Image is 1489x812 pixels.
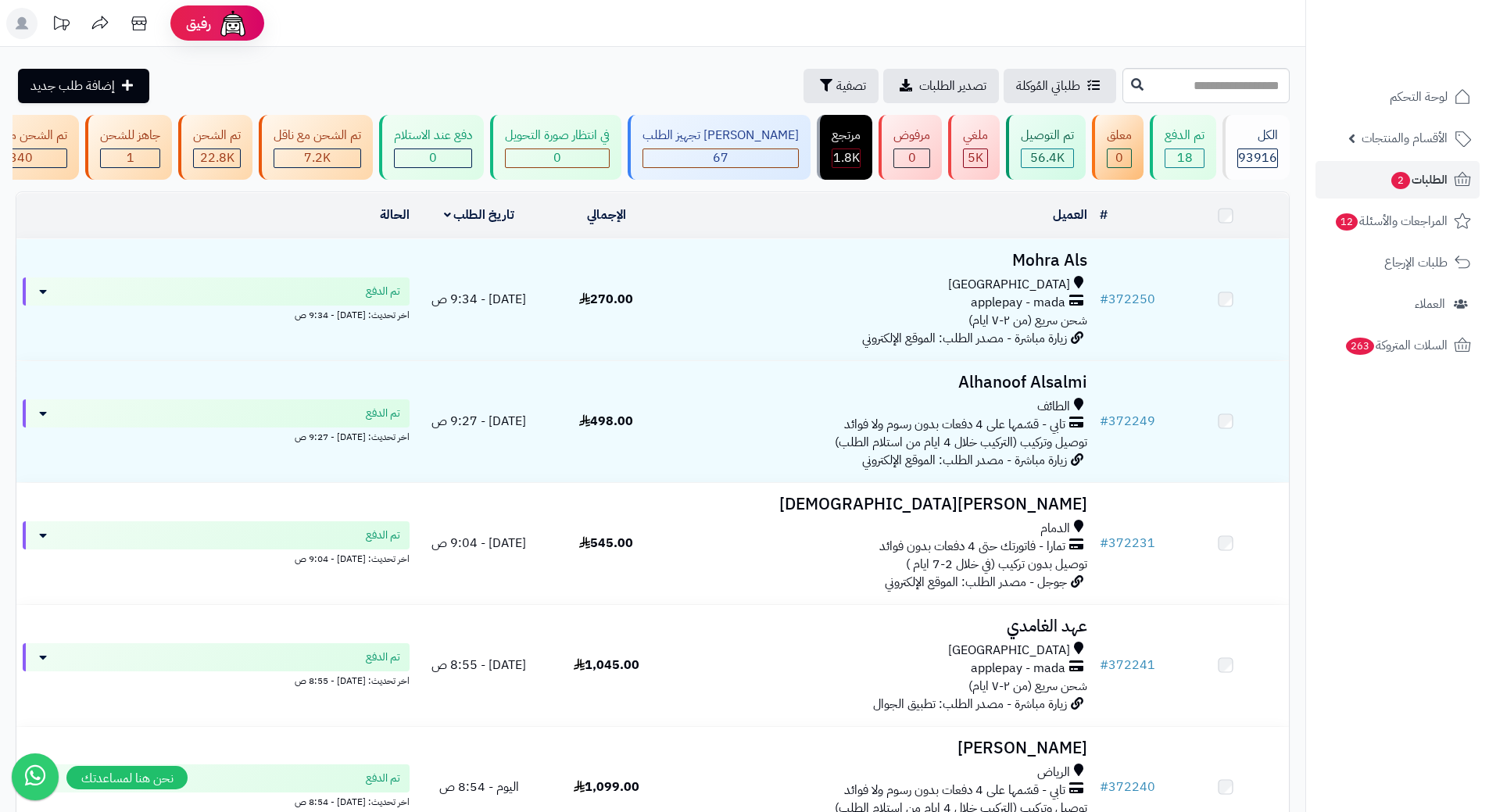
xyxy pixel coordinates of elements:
span: 7.2K [304,148,331,167]
a: دفع عند الاستلام 0 [376,115,487,180]
span: 1,099.00 [574,778,639,796]
a: الحالة [380,206,410,224]
a: في انتظار صورة التحويل 0 [487,115,625,180]
div: 67 [643,149,798,167]
span: # [1100,290,1108,309]
a: مرتجع 1.8K [814,115,875,180]
span: تابي - قسّمها على 4 دفعات بدون رسوم ولا فوائد [844,416,1065,434]
span: 545.00 [579,534,633,553]
h3: Mohra Als [676,252,1087,270]
a: [PERSON_NAME] تجهيز الطلب 67 [625,115,814,180]
span: تم الدفع [366,406,400,421]
div: 1800 [832,149,860,167]
a: تم الشحن مع ناقل 7.2K [256,115,376,180]
span: تمارا - فاتورتك حتى 4 دفعات بدون فوائد [879,538,1065,556]
span: [DATE] - 9:27 ص [431,412,526,431]
span: العملاء [1415,293,1445,315]
div: مرفوض [893,127,930,145]
a: تاريخ الطلب [444,206,515,224]
div: 18 [1165,149,1204,167]
div: تم التوصيل [1021,127,1074,145]
div: تم الدفع [1165,127,1204,145]
div: 56408 [1022,149,1073,167]
div: 22776 [194,149,240,167]
div: تم الشحن مع ناقل [274,127,361,145]
a: المراجعات والأسئلة12 [1315,202,1480,240]
span: # [1100,412,1108,431]
span: 0 [553,148,561,167]
img: logo-2.png [1383,12,1474,45]
a: #372241 [1100,656,1155,674]
div: اخر تحديث: [DATE] - 9:27 ص [23,427,410,444]
div: اخر تحديث: [DATE] - 9:04 ص [23,549,410,566]
span: 498.00 [579,412,633,431]
span: 1.8K [833,148,860,167]
h3: [PERSON_NAME][DEMOGRAPHIC_DATA] [676,495,1087,513]
span: 0 [429,148,437,167]
span: 12 [1335,213,1359,231]
span: المراجعات والأسئلة [1334,210,1448,232]
span: 5K [968,148,983,167]
a: العملاء [1315,285,1480,323]
div: 7223 [274,149,360,167]
a: معلق 0 [1089,115,1147,180]
span: تم الدفع [366,284,400,299]
span: 93916 [1238,148,1277,167]
div: [PERSON_NAME] تجهيز الطلب [642,127,799,145]
a: تم الدفع 18 [1147,115,1219,180]
a: السلات المتروكة263 [1315,327,1480,364]
a: جاهز للشحن 1 [82,115,175,180]
div: تم الشحن [193,127,241,145]
span: [GEOGRAPHIC_DATA] [948,642,1070,660]
a: الطلبات2 [1315,161,1480,199]
span: applepay - mada [971,660,1065,678]
a: لوحة التحكم [1315,78,1480,116]
a: الكل93916 [1219,115,1293,180]
a: #372249 [1100,412,1155,431]
span: تابي - قسّمها على 4 دفعات بدون رسوم ولا فوائد [844,782,1065,799]
span: زيارة مباشرة - مصدر الطلب: الموقع الإلكتروني [862,451,1067,470]
a: العميل [1053,206,1087,224]
a: # [1100,206,1108,224]
span: الدمام [1040,520,1070,538]
span: إضافة طلب جديد [30,77,115,95]
span: تصدير الطلبات [919,77,986,95]
span: تم الدفع [366,528,400,543]
h3: عهد الغامدي [676,617,1087,635]
a: #372250 [1100,290,1155,309]
span: 56.4K [1030,148,1065,167]
span: جوجل - مصدر الطلب: الموقع الإلكتروني [885,573,1067,592]
div: دفع عند الاستلام [394,127,472,145]
span: # [1100,534,1108,553]
div: 1 [101,149,159,167]
a: مرفوض 0 [875,115,945,180]
div: ملغي [963,127,988,145]
a: طلبات الإرجاع [1315,244,1480,281]
a: إضافة طلب جديد [18,69,149,103]
a: #372231 [1100,534,1155,553]
img: ai-face.png [217,8,249,39]
a: ملغي 5K [945,115,1003,180]
span: رفيق [186,14,211,33]
span: شحن سريع (من ٢-٧ ايام) [968,677,1087,696]
div: 0 [506,149,609,167]
span: [DATE] - 8:55 ص [431,656,526,674]
span: توصيل بدون تركيب (في خلال 2-7 ايام ) [906,555,1087,574]
span: تصفية [836,77,866,95]
span: 1,045.00 [574,656,639,674]
a: طلباتي المُوكلة [1004,69,1116,103]
button: تصفية [804,69,879,103]
span: الرياض [1037,764,1070,782]
div: اخر تحديث: [DATE] - 8:55 ص [23,671,410,688]
a: تم الشحن 22.8K [175,115,256,180]
span: توصيل وتركيب (التركيب خلال 4 ايام من استلام الطلب) [835,433,1087,452]
span: 18 [1177,148,1193,167]
span: 263 [1344,337,1375,356]
a: الإجمالي [587,206,626,224]
span: تم الدفع [366,649,400,665]
div: اخر تحديث: [DATE] - 9:34 ص [23,306,410,322]
a: تصدير الطلبات [883,69,999,103]
span: زيارة مباشرة - مصدر الطلب: الموقع الإلكتروني [862,329,1067,348]
span: [GEOGRAPHIC_DATA] [948,276,1070,294]
span: لوحة التحكم [1390,86,1448,108]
